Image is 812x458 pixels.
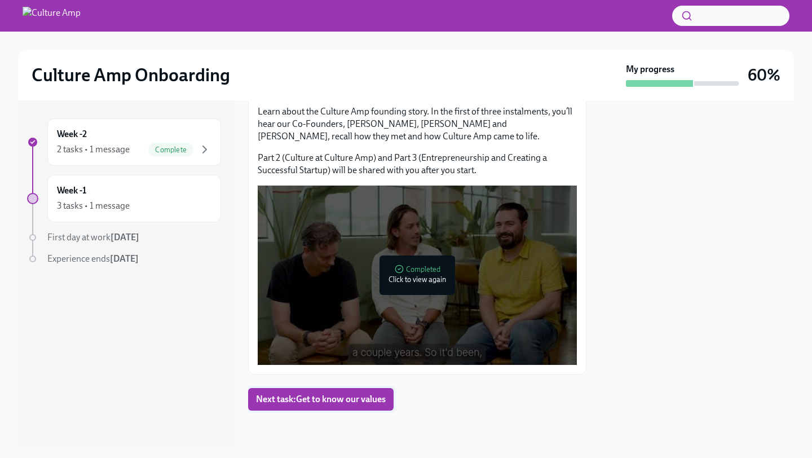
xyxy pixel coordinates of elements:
[256,394,386,405] span: Next task : Get to know our values
[57,128,87,140] h6: Week -2
[748,65,780,85] h3: 60%
[258,152,577,177] p: Part 2 (Culture at Culture Amp) and Part 3 (Entrepreneurship and Creating a Successful Startup) w...
[23,7,81,25] img: Culture Amp
[32,64,230,86] h2: Culture Amp Onboarding
[27,231,221,244] a: First day at work[DATE]
[111,232,139,243] strong: [DATE]
[47,253,139,264] span: Experience ends
[110,253,139,264] strong: [DATE]
[47,232,139,243] span: First day at work
[27,118,221,166] a: Week -22 tasks • 1 messageComplete
[626,63,674,76] strong: My progress
[57,184,86,197] h6: Week -1
[148,146,193,154] span: Complete
[57,143,130,156] div: 2 tasks • 1 message
[27,175,221,222] a: Week -13 tasks • 1 message
[258,105,577,143] p: Learn about the Culture Amp founding story. In the first of three instalments, you’ll hear our Co...
[57,200,130,212] div: 3 tasks • 1 message
[248,388,394,411] button: Next task:Get to know our values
